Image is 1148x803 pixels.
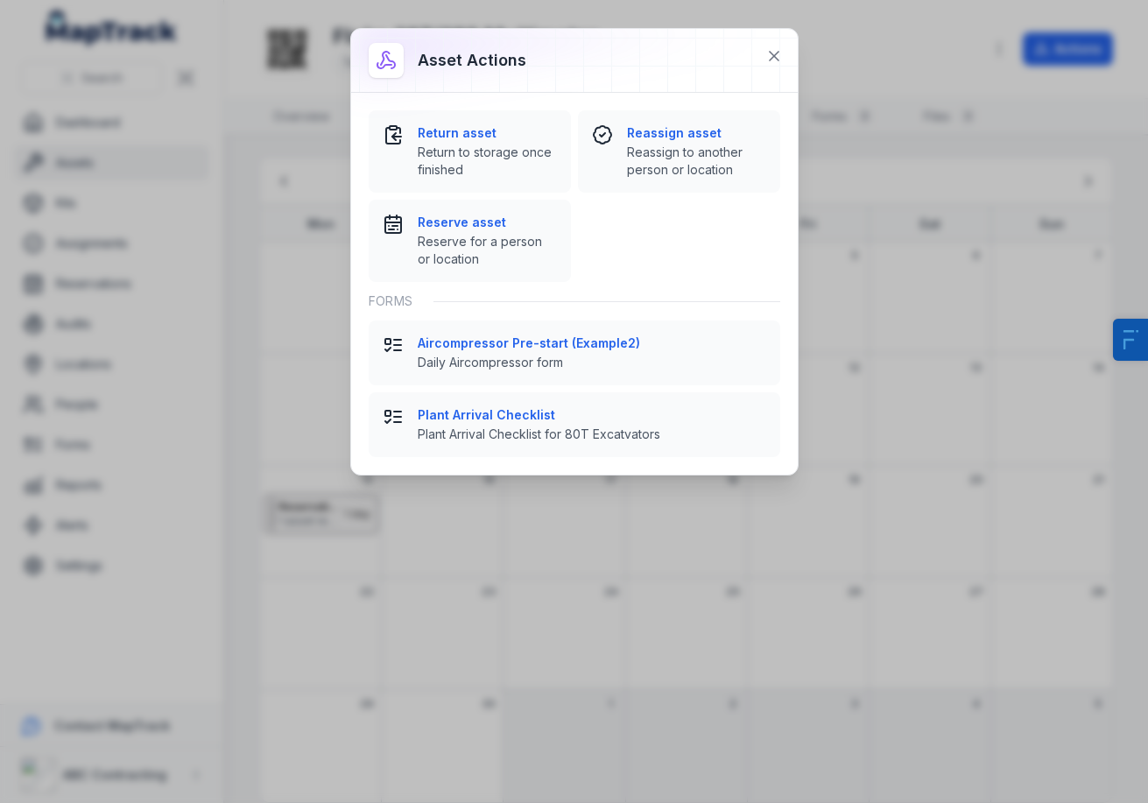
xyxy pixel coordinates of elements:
[418,144,557,179] span: Return to storage once finished
[418,426,766,443] span: Plant Arrival Checklist for 80T Excatvators
[627,124,766,142] strong: Reassign asset
[369,320,780,385] button: Aircompressor Pre-start (Example2)Daily Aircompressor form
[369,200,571,282] button: Reserve assetReserve for a person or location
[369,110,571,193] button: Return assetReturn to storage once finished
[627,144,766,179] span: Reassign to another person or location
[418,48,526,73] h3: Asset actions
[418,335,766,352] strong: Aircompressor Pre-start (Example2)
[369,282,780,320] div: Forms
[578,110,780,193] button: Reassign assetReassign to another person or location
[369,392,780,457] button: Plant Arrival ChecklistPlant Arrival Checklist for 80T Excatvators
[418,354,766,371] span: Daily Aircompressor form
[418,406,766,424] strong: Plant Arrival Checklist
[418,214,557,231] strong: Reserve asset
[418,124,557,142] strong: Return asset
[418,233,557,268] span: Reserve for a person or location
